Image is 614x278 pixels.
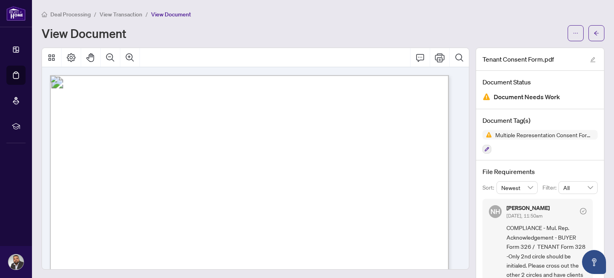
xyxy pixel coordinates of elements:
span: check-circle [580,208,586,214]
span: Deal Processing [50,11,91,18]
button: Open asap [582,250,606,274]
span: Document Needs Work [494,92,560,102]
span: edit [590,57,596,62]
h4: Document Tag(s) [482,116,598,125]
h5: [PERSON_NAME] [506,205,550,211]
span: View Transaction [100,11,142,18]
img: logo [6,6,26,21]
span: NH [490,206,500,217]
span: All [563,182,593,194]
h4: File Requirements [482,167,598,176]
h4: Document Status [482,77,598,87]
h1: View Document [42,27,126,40]
span: View Document [151,11,191,18]
span: ellipsis [573,30,578,36]
p: Filter: [542,183,558,192]
span: arrow-left [594,30,599,36]
img: Status Icon [482,130,492,140]
span: Newest [501,182,533,194]
span: home [42,12,47,17]
p: Sort: [482,183,496,192]
li: / [94,10,96,19]
span: Tenant Consent Form.pdf [482,54,554,64]
span: Multiple Representation Consent Form (Tenant) [492,132,598,138]
img: Profile Icon [8,254,24,270]
span: [DATE], 11:50am [506,213,542,219]
li: / [146,10,148,19]
img: Document Status [482,93,490,101]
